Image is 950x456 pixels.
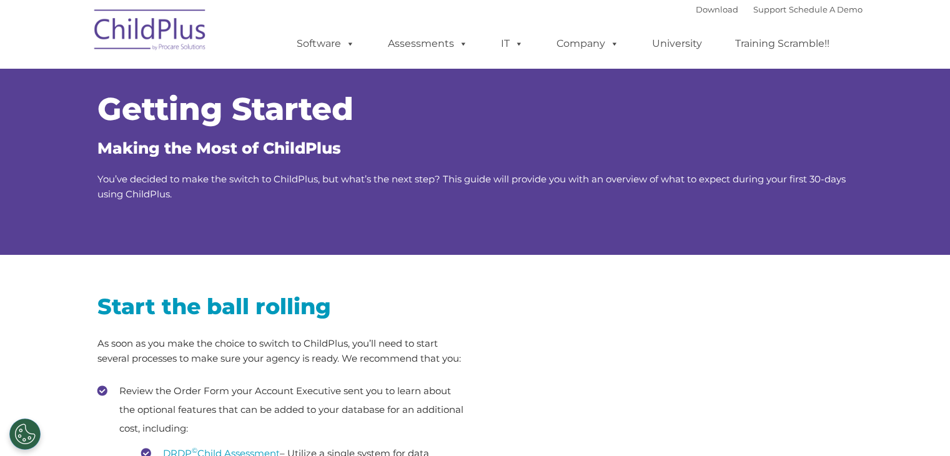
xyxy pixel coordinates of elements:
a: Download [696,4,738,14]
a: IT [488,31,536,56]
sup: © [192,446,197,455]
a: Software [284,31,367,56]
button: Cookies Settings [9,419,41,450]
a: Training Scramble!! [723,31,842,56]
h2: Start the ball rolling [97,292,466,320]
a: Schedule A Demo [789,4,863,14]
a: University [640,31,715,56]
span: Making the Most of ChildPlus [97,139,341,157]
span: Getting Started [97,90,354,128]
img: ChildPlus by Procare Solutions [88,1,213,63]
span: You’ve decided to make the switch to ChildPlus, but what’s the next step? This guide will provide... [97,173,846,200]
a: Assessments [375,31,480,56]
a: Company [544,31,631,56]
font: | [696,4,863,14]
a: Support [753,4,786,14]
p: As soon as you make the choice to switch to ChildPlus, you’ll need to start several processes to ... [97,336,466,366]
